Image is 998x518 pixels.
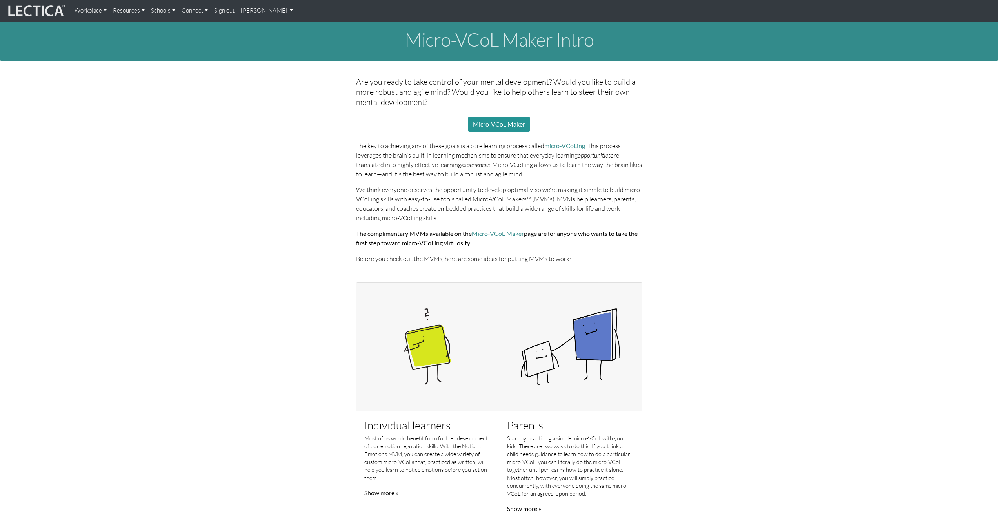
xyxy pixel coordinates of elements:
[148,3,178,18] a: Schools
[507,505,541,512] a: Show more »
[364,435,491,482] p: Most of us would benefit from further development of our emotion regulation skills. With the Noti...
[544,142,585,149] a: micro-VCoLing
[356,287,499,406] img: Cartoon of an individual
[356,185,642,223] p: We think everyone deserves the opportunity to develop optimally, so we're making it simple to bui...
[472,230,524,237] a: Micro-VCoL Maker
[8,29,990,50] h1: Micro-VCoL Maker Intro
[110,3,148,18] a: Resources
[578,151,611,159] em: opportunities
[356,141,642,179] p: The key to achieving any of these goals is a core learning process called . This process leverage...
[499,287,642,406] img: Cartoon of parent and child
[6,4,65,18] img: lecticalive
[211,3,238,18] a: Sign out
[364,419,491,431] h3: Individual learners
[468,117,530,132] a: Micro-VCoL Maker
[507,435,634,498] p: Start by practicing a simple micro-VCoL with your kids. There are two ways to do this. If you thi...
[364,489,398,496] a: Show more »
[238,3,296,18] a: [PERSON_NAME]
[356,77,642,107] h5: Are you ready to take control of your mental development? Would you like to build a more robust a...
[461,161,490,168] em: experiences
[71,3,110,18] a: Workplace
[178,3,211,18] a: Connect
[507,419,634,431] h3: Parents
[356,230,638,246] strong: The complimentary MVMs available on the page are for anyone who wants to take the first step towa...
